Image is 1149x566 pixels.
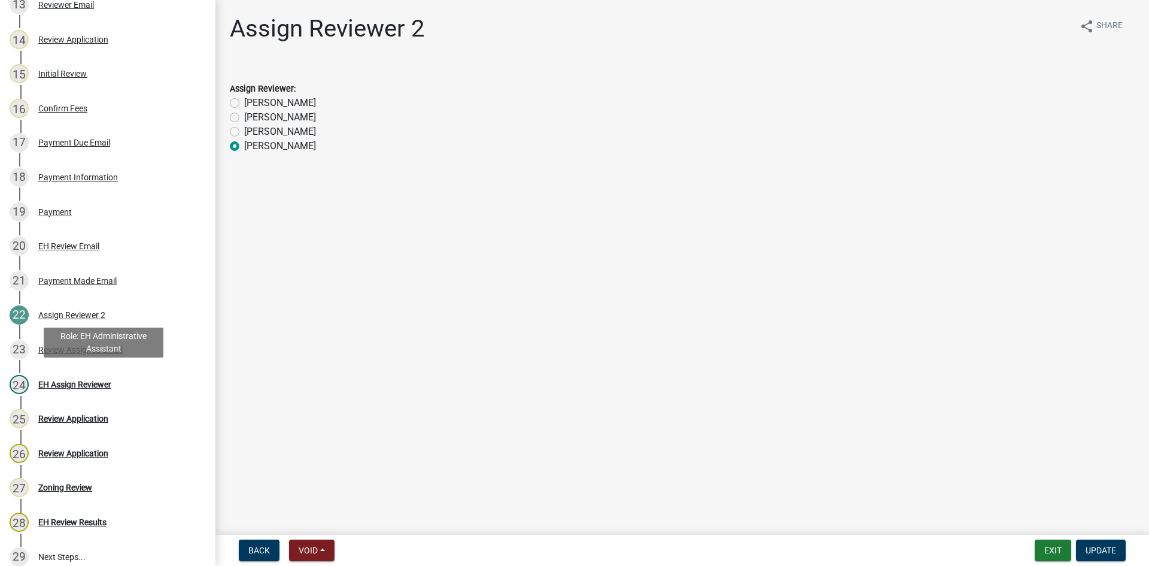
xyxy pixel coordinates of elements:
[10,237,29,256] div: 20
[1096,19,1123,34] span: Share
[38,69,87,78] div: Initial Review
[10,409,29,428] div: 25
[10,375,29,394] div: 24
[38,380,111,389] div: EH Assign Reviewer
[10,64,29,83] div: 15
[10,305,29,325] div: 22
[230,85,296,93] label: Assign Reviewer:
[230,14,424,43] h1: Assign Reviewer 2
[38,242,99,250] div: EH Review Email
[10,513,29,532] div: 28
[10,271,29,290] div: 21
[38,173,118,181] div: Payment Information
[244,110,316,125] label: [PERSON_NAME]
[38,311,105,319] div: Assign Reviewer 2
[38,35,108,44] div: Review Application
[289,540,335,561] button: Void
[38,449,108,458] div: Review Application
[10,133,29,152] div: 17
[44,328,163,358] div: Role: EH Administrative Assistant
[10,478,29,497] div: 27
[38,138,110,147] div: Payment Due Email
[38,208,72,216] div: Payment
[10,444,29,463] div: 26
[244,125,316,139] label: [PERSON_NAME]
[299,546,318,555] span: Void
[244,139,316,153] label: [PERSON_NAME]
[10,202,29,222] div: 19
[1076,540,1126,561] button: Update
[10,340,29,359] div: 23
[38,518,107,526] div: EH Review Results
[1080,19,1094,34] i: share
[1070,14,1132,38] button: shareShare
[38,104,87,113] div: Confirm Fees
[10,99,29,118] div: 16
[248,546,270,555] span: Back
[38,277,117,285] div: Payment Made Email
[38,346,123,354] div: Review Assigned Email
[10,168,29,187] div: 18
[10,30,29,49] div: 14
[1086,546,1116,555] span: Update
[244,96,316,110] label: [PERSON_NAME]
[38,414,108,423] div: Review Application
[1035,540,1071,561] button: Exit
[239,540,279,561] button: Back
[38,483,92,492] div: Zoning Review
[38,1,94,9] div: Reviewer Email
